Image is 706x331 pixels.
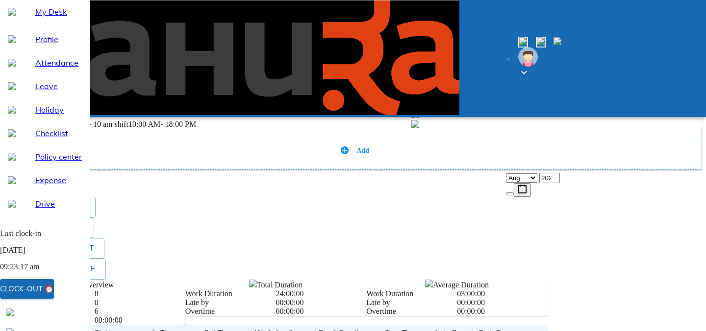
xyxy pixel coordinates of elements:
div: Overtime [185,307,276,316]
div: 00:00:00 [276,307,366,316]
img: Employee [518,47,538,67]
img: delete-bin-outline-16px.24082ea2.svg [411,120,419,128]
span: Overview [83,281,114,289]
div: Late by [185,298,276,307]
span: Manage [479,56,503,63]
div: 8 [95,289,185,298]
span: Add [356,147,369,154]
span: Request center [536,37,546,47]
img: sumcal-outline-16px.c054fbe6.svg [519,37,527,45]
div: 00:00:00 [457,307,548,316]
img: notification-16px.3daa485c.svg [554,37,561,45]
span: Average Duration [433,281,489,289]
div: 24:00:00 [276,289,366,298]
span: Calendar [518,37,528,47]
span: - 10 am shift [62,120,128,128]
div: 00:00:00 [95,316,185,325]
img: clock-time-16px.ef8c237e.svg [425,280,433,287]
div: 6 [95,307,185,316]
div: Late by [366,298,457,307]
img: clock-time-16px.ef8c237e.svg [249,280,257,287]
div: Overtime [366,307,457,316]
div: Work Duration [366,289,457,298]
div: 00:00:00 [457,298,548,307]
input: ---- [539,173,560,183]
span: 10:00 AM - 18:00 PM [128,120,196,128]
div: 0 [95,298,185,307]
span: Total Duration [257,281,303,289]
div: 03:00:00 [457,289,548,298]
img: request-center-outline-16px.531ba1d1.svg [537,37,545,45]
div: 00:00:00 [276,298,366,307]
div: Work Duration [185,289,276,298]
